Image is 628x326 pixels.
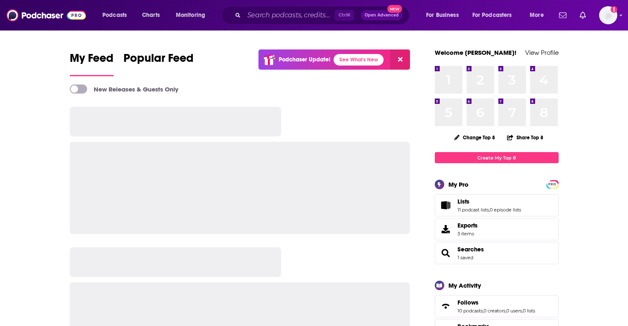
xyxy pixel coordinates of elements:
span: Popular Feed [123,51,194,70]
button: open menu [97,9,137,22]
span: Logged in as rarjune [599,6,617,24]
a: Follows [457,299,535,306]
img: Podchaser - Follow, Share and Rate Podcasts [7,7,86,23]
button: Share Top 8 [507,129,544,145]
span: More [530,9,544,21]
span: Podcasts [102,9,127,21]
button: Change Top 8 [449,132,500,143]
a: Lists [457,198,521,205]
a: Exports [435,218,559,240]
span: For Business [426,9,459,21]
a: 1 saved [457,255,473,260]
a: 11 podcast lists [457,207,489,213]
a: Show notifications dropdown [576,8,589,22]
div: My Pro [448,181,469,188]
button: open menu [170,9,216,22]
button: open menu [420,9,469,22]
a: New Releases & Guests Only [70,84,178,94]
a: 10 podcasts [457,308,483,314]
a: 0 users [506,308,522,314]
a: Follows [438,300,454,312]
span: Charts [142,9,160,21]
input: Search podcasts, credits, & more... [244,9,335,22]
span: Exports [438,223,454,235]
div: My Activity [448,281,481,289]
p: Podchaser Update! [279,56,330,63]
span: Lists [435,194,559,216]
span: Exports [457,222,478,229]
span: New [387,5,402,13]
span: Ctrl K [335,10,354,21]
a: Lists [438,199,454,211]
svg: Add a profile image [611,6,617,13]
a: PRO [547,181,557,187]
a: See What's New [334,54,384,66]
button: Show profile menu [599,6,617,24]
span: Searches [435,242,559,264]
img: User Profile [599,6,617,24]
span: Lists [457,198,469,205]
span: Monitoring [176,9,205,21]
a: Searches [457,246,484,253]
a: Popular Feed [123,51,194,76]
a: Create My Top 8 [435,152,559,163]
a: 0 creators [483,308,505,314]
button: open menu [524,9,554,22]
a: 0 lists [523,308,535,314]
a: Charts [137,9,165,22]
span: , [505,308,506,314]
div: Search podcasts, credits, & more... [229,6,417,25]
span: Follows [435,295,559,317]
span: , [483,308,483,314]
button: Open AdvancedNew [361,10,403,20]
a: View Profile [525,49,559,56]
span: My Feed [70,51,114,70]
span: Open Advanced [365,13,399,17]
a: 0 episode lists [490,207,521,213]
span: Follows [457,299,479,306]
button: open menu [467,9,524,22]
span: For Podcasters [472,9,512,21]
a: Searches [438,247,454,259]
span: PRO [547,181,557,188]
a: Show notifications dropdown [556,8,570,22]
a: My Feed [70,51,114,76]
span: 3 items [457,231,478,237]
a: Welcome [PERSON_NAME]! [435,49,517,56]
